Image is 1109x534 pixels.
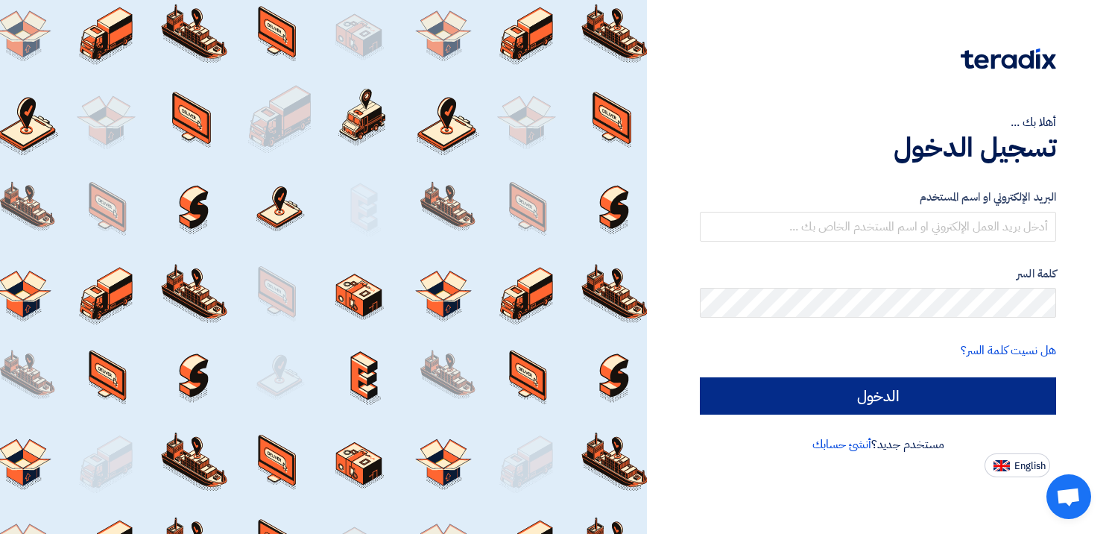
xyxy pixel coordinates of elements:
[700,212,1056,242] input: أدخل بريد العمل الإلكتروني او اسم المستخدم الخاص بك ...
[1014,461,1046,471] span: English
[1046,474,1091,519] div: Open chat
[700,266,1056,283] label: كلمة السر
[812,436,871,453] a: أنشئ حسابك
[700,113,1056,131] div: أهلا بك ...
[700,131,1056,164] h1: تسجيل الدخول
[961,342,1056,359] a: هل نسيت كلمة السر؟
[700,377,1056,415] input: الدخول
[961,48,1056,69] img: Teradix logo
[700,189,1056,206] label: البريد الإلكتروني او اسم المستخدم
[985,453,1050,477] button: English
[993,460,1010,471] img: en-US.png
[700,436,1056,453] div: مستخدم جديد؟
